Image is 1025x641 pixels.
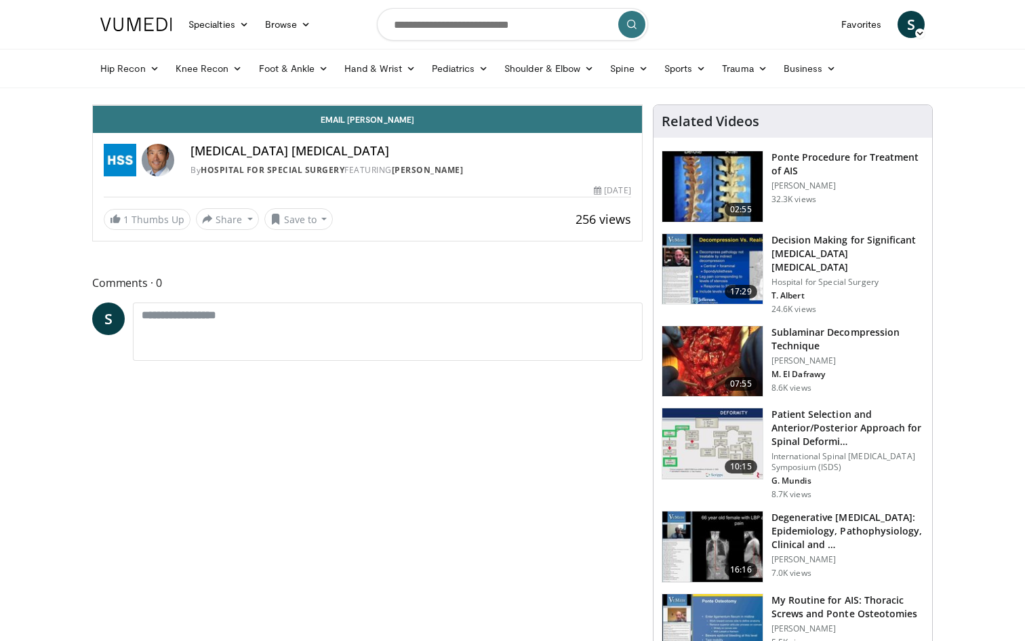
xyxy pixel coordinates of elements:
[424,55,496,82] a: Pediatrics
[257,11,319,38] a: Browse
[92,55,167,82] a: Hip Recon
[771,180,924,191] p: [PERSON_NAME]
[771,408,924,448] h3: Patient Selection and Anterior/Posterior Approach for Spinal Deformi…
[771,290,924,301] p: T. Albert
[771,451,924,473] p: International Spinal [MEDICAL_DATA] Symposium (ISDS)
[771,489,811,500] p: 8.7K views
[771,383,811,393] p: 8.6K views
[662,326,763,397] img: 48c381b3-7170-4772-a576-6cd070e0afb8.150x105_q85_crop-smart_upscale.jpg
[771,511,924,551] h3: Degenerative [MEDICAL_DATA]: Epidemiology, Pathophysiology, Clinical and …
[771,277,924,288] p: Hospital for Special Surgery
[662,113,759,130] h4: Related Videos
[771,568,811,579] p: 7.0K views
[196,208,259,230] button: Share
[662,408,763,479] img: beefc228-5859-4966-8bc6-4c9aecbbf021.150x105_q85_crop-smart_upscale.jpg
[377,8,648,41] input: Search topics, interventions
[594,184,630,197] div: [DATE]
[662,234,763,305] img: 316497_0000_1.png.150x105_q85_crop-smart_upscale.jpg
[725,460,757,473] span: 10:15
[123,213,129,226] span: 1
[336,55,424,82] a: Hand & Wrist
[662,511,763,582] img: f89a51e3-7446-470d-832d-80c532b09c34.150x105_q85_crop-smart_upscale.jpg
[251,55,337,82] a: Foot & Ankle
[725,377,757,391] span: 07:55
[92,303,125,335] a: S
[104,144,136,176] img: Hospital for Special Surgery
[496,55,602,82] a: Shoulder & Elbow
[725,285,757,298] span: 17:29
[662,408,924,500] a: 10:15 Patient Selection and Anterior/Posterior Approach for Spinal Deformi… International Spinal ...
[104,209,190,230] a: 1 Thumbs Up
[714,55,776,82] a: Trauma
[771,233,924,274] h3: Decision Making for Significant [MEDICAL_DATA] [MEDICAL_DATA]
[662,511,924,583] a: 16:16 Degenerative [MEDICAL_DATA]: Epidemiology, Pathophysiology, Clinical and … [PERSON_NAME] 7....
[898,11,925,38] a: S
[576,211,631,227] span: 256 views
[656,55,715,82] a: Sports
[771,369,924,380] p: M. El Dafrawy
[771,623,924,634] p: [PERSON_NAME]
[662,151,763,222] img: Ponte_Procedure_for_Scoliosis_100000344_3.jpg.150x105_q85_crop-smart_upscale.jpg
[142,144,174,176] img: Avatar
[771,475,924,486] p: G. Mundis
[771,194,816,205] p: 32.3K views
[725,203,757,216] span: 02:55
[100,18,172,31] img: VuMedi Logo
[771,355,924,366] p: [PERSON_NAME]
[662,326,924,397] a: 07:55 Sublaminar Decompression Technique [PERSON_NAME] M. El Dafrawy 8.6K views
[392,164,464,176] a: [PERSON_NAME]
[167,55,251,82] a: Knee Recon
[93,106,642,133] a: Email [PERSON_NAME]
[180,11,257,38] a: Specialties
[92,274,643,292] span: Comments 0
[602,55,656,82] a: Spine
[93,105,642,106] video-js: Video Player
[662,233,924,315] a: 17:29 Decision Making for Significant [MEDICAL_DATA] [MEDICAL_DATA] Hospital for Special Surgery ...
[776,55,845,82] a: Business
[771,554,924,565] p: [PERSON_NAME]
[264,208,334,230] button: Save to
[771,594,924,621] h3: My Routine for AIS: Thoracic Screws and Ponte Osteotomies
[201,164,344,176] a: Hospital for Special Surgery
[662,151,924,222] a: 02:55 Ponte Procedure for Treatment of AIS [PERSON_NAME] 32.3K views
[833,11,889,38] a: Favorites
[771,326,924,353] h3: Sublaminar Decompression Technique
[771,151,924,178] h3: Ponte Procedure for Treatment of AIS
[190,164,631,176] div: By FEATURING
[725,563,757,577] span: 16:16
[771,304,816,315] p: 24.6K views
[190,144,631,159] h4: [MEDICAL_DATA] [MEDICAL_DATA]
